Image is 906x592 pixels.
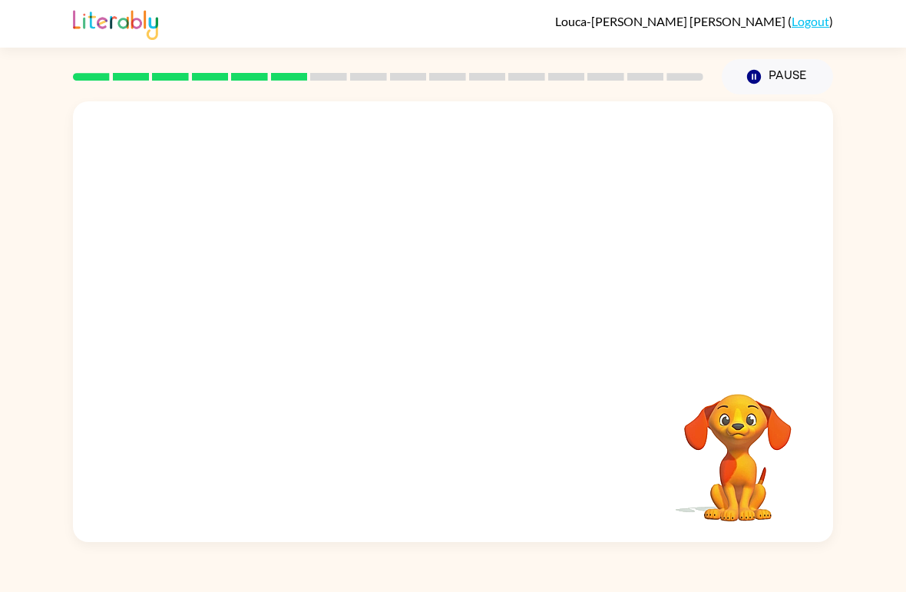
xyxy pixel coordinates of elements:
[722,59,833,94] button: Pause
[661,370,815,524] video: Your browser must support playing .mp4 files to use Literably. Please try using another browser.
[792,14,829,28] a: Logout
[555,14,788,28] span: Louca-[PERSON_NAME] [PERSON_NAME]
[73,6,158,40] img: Literably
[555,14,833,28] div: ( )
